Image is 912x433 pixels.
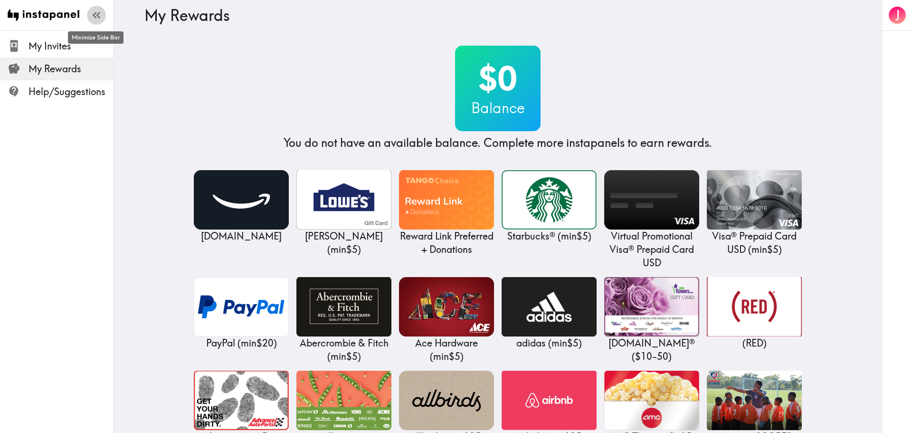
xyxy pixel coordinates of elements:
[604,277,699,337] img: 1-800-FLOWERS.COM®
[604,371,699,430] img: AMC Theatres®
[399,170,494,256] a: Reward Link Preferred + DonationsReward Link Preferred + Donations
[399,277,494,337] img: Ace Hardware
[455,59,541,98] h2: $0
[399,277,494,363] a: Ace HardwareAce Hardware (min$5)
[707,230,802,256] p: Visa® Prepaid Card USD ( min $5 )
[604,170,699,230] img: Virtual Promotional Visa® Prepaid Card USD
[68,31,123,44] div: Minimize Side Bar
[399,337,494,363] p: Ace Hardware ( min $5 )
[194,230,289,243] p: [DOMAIN_NAME]
[194,170,289,243] a: Amazon.com[DOMAIN_NAME]
[502,277,597,350] a: adidasadidas (min$5)
[194,371,289,430] img: Advance Auto Parts
[296,230,391,256] p: [PERSON_NAME] ( min $5 )
[502,170,597,230] img: Starbucks®
[707,277,802,350] a: (RED)(RED)
[28,85,114,98] span: Help/Suggestions
[502,170,597,243] a: Starbucks®Starbucks® (min$5)
[194,277,289,350] a: PayPalPayPal (min$20)
[296,277,391,337] img: Abercrombie & Fitch
[296,371,391,430] img: Albertsons Companies
[604,277,699,363] a: 1-800-FLOWERS.COM®[DOMAIN_NAME]® ($10-50)
[296,277,391,363] a: Abercrombie & FitchAbercrombie & Fitch (min$5)
[502,277,597,337] img: adidas
[502,371,597,430] img: Airbnb
[455,98,541,118] h3: Balance
[707,170,802,230] img: Visa® Prepaid Card USD
[888,6,907,25] button: J
[194,277,289,337] img: PayPal
[399,371,494,430] img: Allbirds
[296,170,391,230] img: Lowe's
[194,337,289,350] p: PayPal ( min $20 )
[28,39,114,53] span: My Invites
[707,337,802,350] p: (RED)
[28,62,114,76] span: My Rewards
[399,230,494,256] p: Reward Link Preferred + Donations
[284,135,712,151] h4: You do not have an available balance. Complete more instapanels to earn rewards.
[296,170,391,256] a: Lowe's[PERSON_NAME] (min$5)
[707,170,802,256] a: Visa® Prepaid Card USDVisa® Prepaid Card USD (min$5)
[502,230,597,243] p: Starbucks® ( min $5 )
[707,277,802,337] img: (RED)
[194,170,289,230] img: Amazon.com
[604,337,699,363] p: [DOMAIN_NAME]® ( $10 - 50 )
[604,170,699,269] a: Virtual Promotional Visa® Prepaid Card USDVirtual Promotional Visa® Prepaid Card USD
[604,230,699,269] p: Virtual Promotional Visa® Prepaid Card USD
[296,337,391,363] p: Abercrombie & Fitch ( min $5 )
[399,170,494,230] img: Reward Link Preferred + Donations
[144,6,844,24] h3: My Rewards
[502,337,597,350] p: adidas ( min $5 )
[895,7,900,24] span: J
[707,371,802,430] img: America SCORES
